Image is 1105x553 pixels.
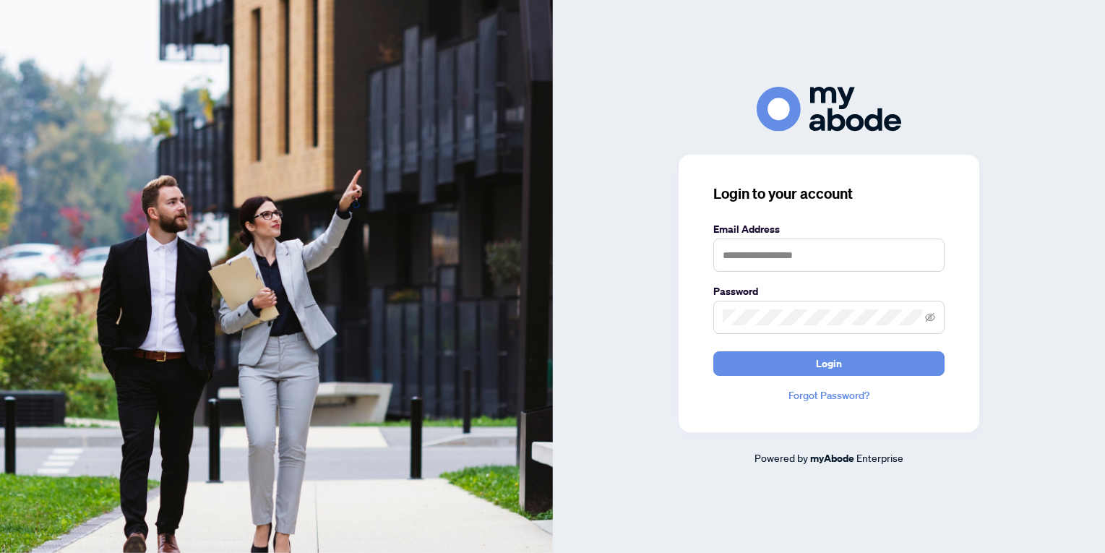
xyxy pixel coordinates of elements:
label: Email Address [713,221,945,237]
button: Login [713,351,945,376]
label: Password [713,283,945,299]
a: Forgot Password? [713,387,945,403]
a: myAbode [810,450,854,466]
span: Enterprise [856,451,903,464]
span: eye-invisible [925,312,935,322]
img: ma-logo [757,87,901,131]
span: Powered by [754,451,808,464]
span: Login [816,352,842,375]
h3: Login to your account [713,184,945,204]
